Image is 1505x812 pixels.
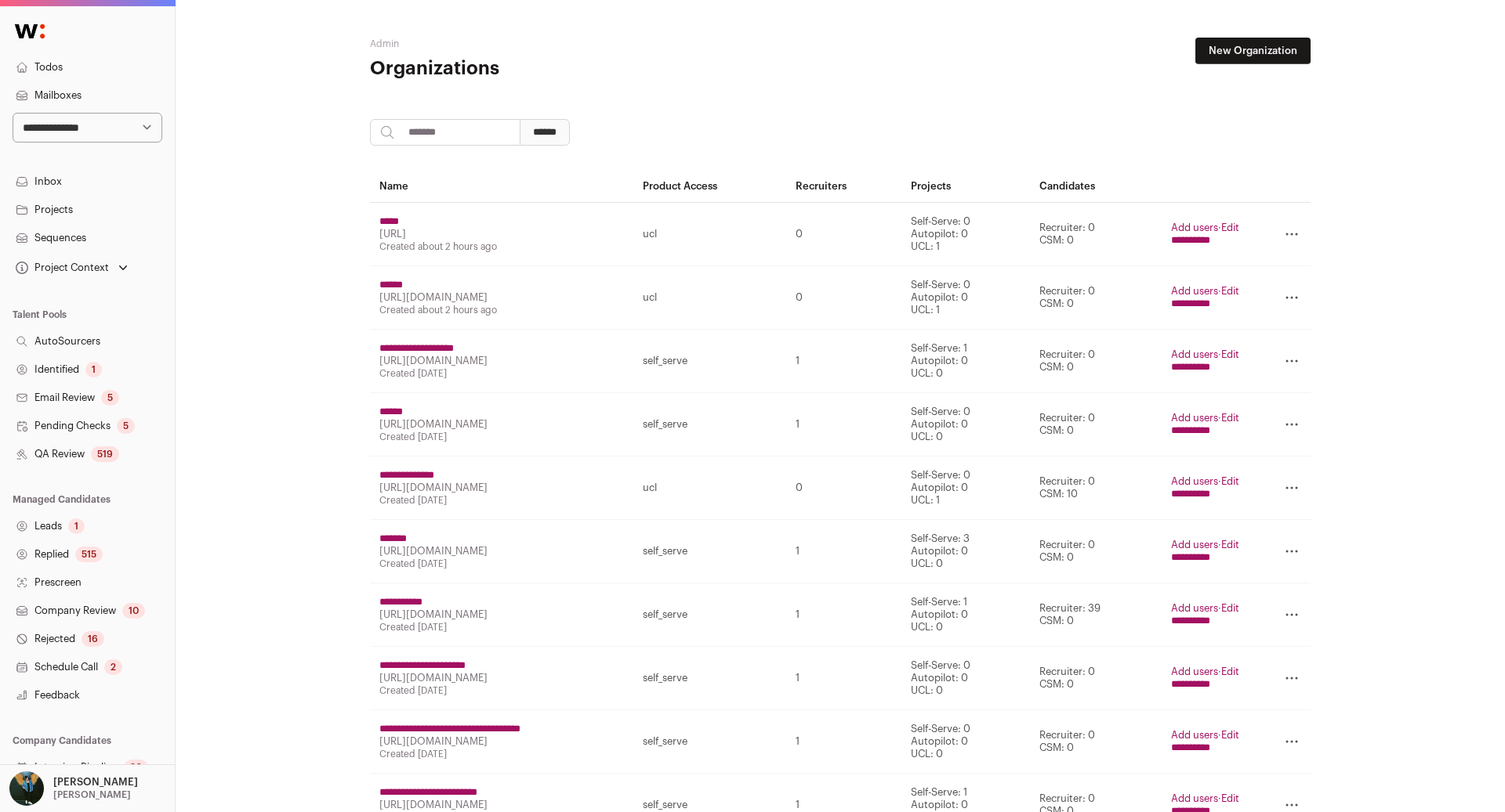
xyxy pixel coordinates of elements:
div: Created [DATE] [379,367,624,380]
a: [URL][DOMAIN_NAME] [379,673,488,683]
div: 2 [104,659,122,675]
a: Add users [1171,286,1218,296]
td: 1 [786,393,901,457]
div: Created about 2 hours ago [379,240,624,253]
td: · [1162,710,1249,774]
a: Admin [370,39,399,49]
div: Project Context [13,262,109,274]
h1: Organizations [370,56,684,81]
div: 515 [75,547,103,562]
div: Created about 2 hours ago [379,304,624,316]
a: Edit [1221,793,1239,803]
div: 1 [85,362,102,377]
td: · [1162,393,1249,457]
div: 5 [101,390,119,406]
a: [URL][DOMAIN_NAME] [379,736,488,746]
td: Self-Serve: 0 Autopilot: 0 UCL: 1 [901,266,1031,330]
td: Recruiter: 0 CSM: 0 [1030,266,1162,330]
td: Recruiter: 0 CSM: 0 [1030,520,1162,583]
td: Recruiter: 0 CSM: 0 [1030,330,1162,393]
td: · [1162,266,1249,330]
td: 0 [786,203,901,266]
td: Recruiter: 39 CSM: 0 [1030,583,1162,647]
a: [URL][DOMAIN_NAME] [379,482,488,493]
th: Recruiters [786,171,901,203]
td: Recruiter: 0 CSM: 0 [1030,647,1162,710]
div: Created [DATE] [379,748,624,760]
th: Product Access [633,171,787,203]
a: [URL][DOMAIN_NAME] [379,799,488,810]
td: · [1162,457,1249,520]
a: Edit [1221,222,1239,233]
div: Created [DATE] [379,558,624,570]
a: Add users [1171,222,1218,233]
td: self_serve [633,647,787,710]
div: 10 [122,603,145,619]
div: Created [DATE] [379,494,624,507]
a: Add users [1171,603,1218,613]
a: Add users [1171,666,1218,677]
a: [URL][DOMAIN_NAME] [379,355,488,366]
td: Self-Serve: 1 Autopilot: 0 UCL: 0 [901,330,1031,393]
td: · [1162,330,1249,393]
td: · [1162,583,1249,647]
a: Edit [1221,730,1239,740]
th: Candidates [1030,171,1162,203]
a: [URL][DOMAIN_NAME] [379,419,488,429]
td: self_serve [633,710,787,774]
a: [URL][DOMAIN_NAME] [379,546,488,556]
a: Add users [1171,540,1218,550]
td: Self-Serve: 0 Autopilot: 0 UCL: 0 [901,710,1031,774]
td: Recruiter: 0 CSM: 0 [1030,203,1162,266]
td: 1 [786,710,901,774]
td: Self-Serve: 0 Autopilot: 0 UCL: 1 [901,203,1031,266]
td: · [1162,520,1249,583]
th: Projects [901,171,1031,203]
td: · [1162,647,1249,710]
a: Add users [1171,349,1218,359]
td: Self-Serve: 0 Autopilot: 0 UCL: 0 [901,393,1031,457]
p: [PERSON_NAME] [53,776,138,789]
div: 519 [91,446,119,462]
img: Wellfound [6,16,53,47]
td: 0 [786,457,901,520]
a: [URL][DOMAIN_NAME] [379,609,488,619]
a: Edit [1221,540,1239,550]
a: Edit [1221,603,1239,613]
a: Edit [1221,286,1239,296]
td: Self-Serve: 0 Autopilot: 0 UCL: 1 [901,457,1031,520]
td: self_serve [633,393,787,457]
td: ucl [633,457,787,520]
td: self_serve [633,583,787,647]
td: Self-Serve: 1 Autopilot: 0 UCL: 0 [901,583,1031,647]
a: Edit [1221,349,1239,359]
a: Add users [1171,730,1218,740]
div: Created [DATE] [379,431,624,443]
a: New Organization [1195,38,1311,64]
button: Open dropdown [6,771,141,806]
td: self_serve [633,330,787,393]
div: 20 [124,760,148,775]
a: [URL] [379,229,406,239]
button: Open dropdown [13,257,131,279]
a: Edit [1221,413,1239,423]
a: Add users [1171,476,1218,486]
td: ucl [633,266,787,330]
img: 12031951-medium_jpg [9,771,44,806]
a: Add users [1171,413,1218,423]
a: Edit [1221,666,1239,677]
td: Recruiter: 0 CSM: 0 [1030,393,1162,457]
th: Name [370,171,633,203]
div: Created [DATE] [379,621,624,633]
td: 1 [786,583,901,647]
td: 0 [786,266,901,330]
td: self_serve [633,520,787,583]
td: ucl [633,203,787,266]
td: Recruiter: 0 CSM: 10 [1030,457,1162,520]
div: 1 [68,518,85,534]
a: [URL][DOMAIN_NAME] [379,292,488,302]
p: [PERSON_NAME] [53,789,131,801]
td: Self-Serve: 3 Autopilot: 0 UCL: 0 [901,520,1031,583]
a: Add users [1171,793,1218,803]
td: Self-Serve: 0 Autopilot: 0 UCL: 0 [901,647,1031,710]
